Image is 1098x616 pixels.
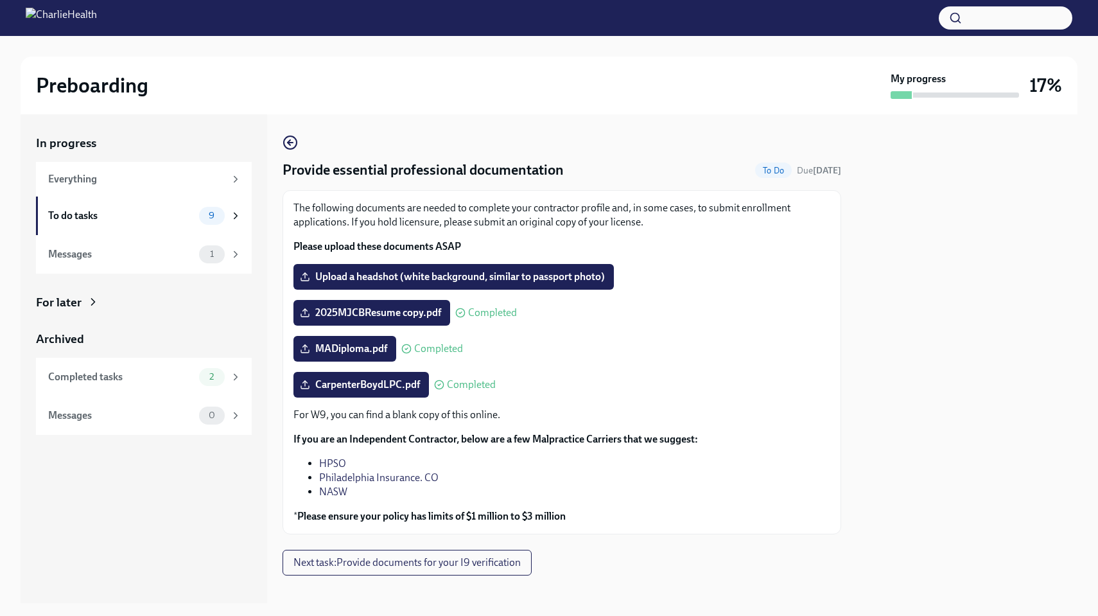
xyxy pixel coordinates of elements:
[797,164,841,177] span: September 16th, 2025 09:00
[293,408,830,422] p: For W9, you can find a blank copy of this online.
[48,172,225,186] div: Everything
[319,486,347,498] a: NASW
[26,8,97,28] img: CharlieHealth
[293,240,461,252] strong: Please upload these documents ASAP
[48,409,194,423] div: Messages
[1029,74,1062,97] h3: 17%
[293,372,429,398] label: CarpenterBoydLPC.pdf
[293,433,698,445] strong: If you are an Independent Contractor, below are a few Malpractice Carriers that we suggest:
[293,201,830,229] p: The following documents are needed to complete your contractor profile and, in some cases, to sub...
[36,294,82,311] div: For later
[283,161,564,180] h4: Provide essential professional documentation
[414,344,463,354] span: Completed
[202,249,222,259] span: 1
[36,135,252,152] a: In progress
[302,342,387,355] span: MADiploma.pdf
[36,162,252,197] a: Everything
[302,270,605,283] span: Upload a headshot (white background, similar to passport photo)
[48,370,194,384] div: Completed tasks
[302,378,420,391] span: CarpenterBoydLPC.pdf
[36,331,252,348] a: Archived
[36,358,252,396] a: Completed tasks2
[293,336,396,362] label: MADiploma.pdf
[283,550,532,576] button: Next task:Provide documents for your I9 verification
[36,294,252,311] a: For later
[755,166,792,175] span: To Do
[293,300,450,326] label: 2025MJCBResume copy.pdf
[48,247,194,261] div: Messages
[36,73,148,98] h2: Preboarding
[447,380,496,390] span: Completed
[48,209,194,223] div: To do tasks
[202,372,222,382] span: 2
[891,72,946,86] strong: My progress
[297,510,566,522] strong: Please ensure your policy has limits of $1 million to $3 million
[201,211,222,220] span: 9
[302,306,441,319] span: 2025MJCBResume copy.pdf
[319,457,346,470] a: HPSO
[813,165,841,176] strong: [DATE]
[797,165,841,176] span: Due
[293,556,521,569] span: Next task : Provide documents for your I9 verification
[36,197,252,235] a: To do tasks9
[293,264,614,290] label: Upload a headshot (white background, similar to passport photo)
[319,471,439,484] a: Philadelphia Insurance. CO
[36,396,252,435] a: Messages0
[201,410,223,420] span: 0
[36,235,252,274] a: Messages1
[468,308,517,318] span: Completed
